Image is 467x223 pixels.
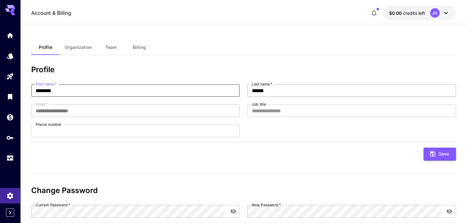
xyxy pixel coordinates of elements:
[389,10,425,16] div: $0.00
[39,44,52,50] span: Profile
[65,44,92,50] span: Organization
[36,202,70,208] label: Current Password
[31,9,71,17] a: Account & Billing
[389,10,403,16] span: $0.00
[31,9,71,17] nav: breadcrumb
[444,206,455,217] button: toggle password visibility
[6,93,14,101] div: Library
[252,102,266,107] label: Job title
[6,71,14,79] div: Playground
[36,81,57,87] label: First name
[6,208,14,217] button: Expand sidebar
[6,113,14,121] div: Wallet
[228,206,239,217] button: toggle password visibility
[6,192,14,200] div: Settings
[403,10,425,16] span: credits left
[31,186,456,195] h3: Change Password
[6,30,14,38] div: Home
[252,202,281,208] label: New Password
[383,6,456,20] button: $0.00JN
[252,81,272,87] label: Last name
[36,102,48,107] label: Email
[36,122,61,127] label: Phone number
[105,44,117,50] span: Team
[6,134,14,142] div: API Keys
[6,154,14,162] div: Usage
[31,65,456,74] h3: Profile
[6,50,14,58] div: Models
[423,148,456,161] button: Save
[133,44,146,50] span: Billing
[430,8,440,18] div: JN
